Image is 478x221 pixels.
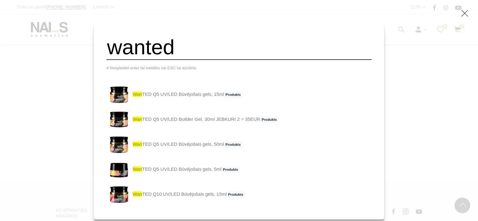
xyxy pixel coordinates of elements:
a: wanTED Q5 UV/LED Būvējošais gels, 50mlProdukts [106,132,242,157]
span: wan [133,166,142,172]
span: wan [133,191,142,197]
span: Produkts [221,166,240,174]
span: Produkts [227,191,245,199]
span: Produkts [224,141,242,149]
a: wanTED Q5 UV/LED Builder Gel, 30ml JEBKURI 2 = 35EURProdukts [106,107,278,132]
a: wanTED Q10 UV/LED Būvējošais gels, 15mlProdukts [106,182,245,207]
span: Produkts [224,91,242,99]
a: wanTED Q5 UV/LED Būvējošais gels, 15mlProdukts [106,82,242,107]
span: wan [133,91,142,97]
span: # Nospiediet enter lai meklētu vai ESC lai aizvērtu [106,66,196,70]
a: wanTED Q5 UV/LED Būvējošais gels, 5mlProdukts [106,157,240,182]
span: Produkts [260,116,278,124]
span: wan [133,141,142,147]
input: Meklēt produktus ... [106,35,372,60]
span: wan [133,116,142,122]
